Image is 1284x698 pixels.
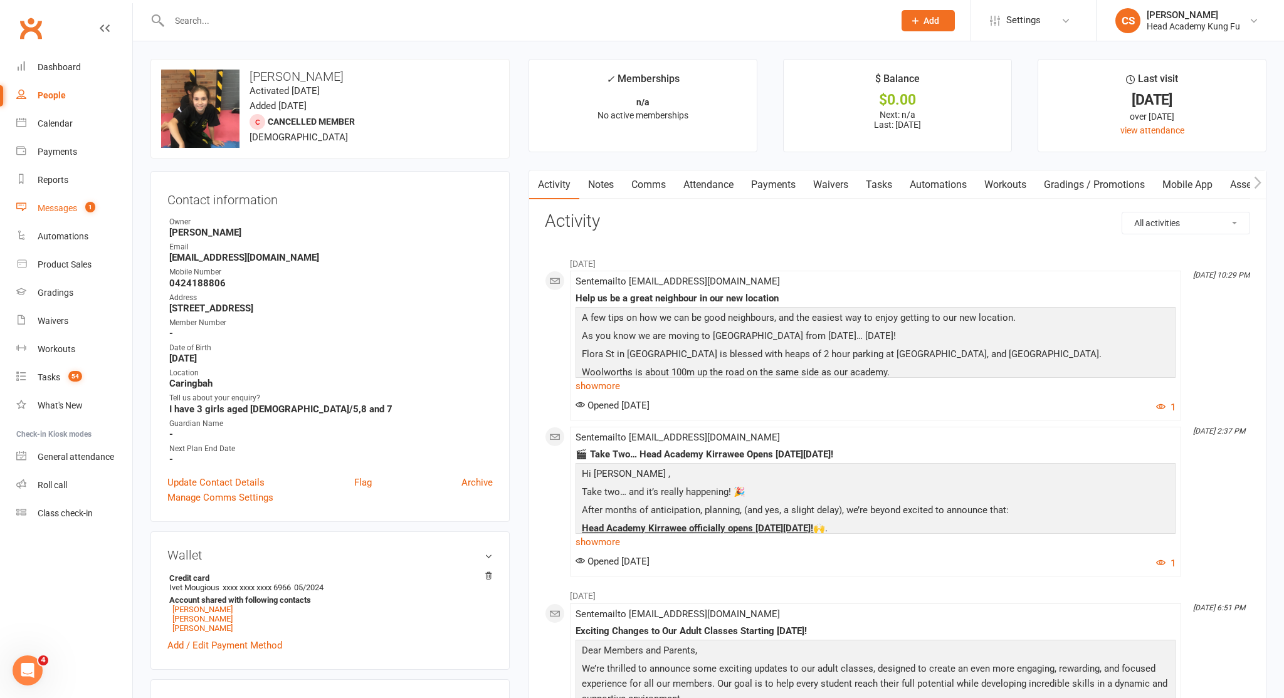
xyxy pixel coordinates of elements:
[16,81,132,110] a: People
[169,443,493,455] div: Next Plan End Date
[38,655,48,665] span: 4
[636,97,650,107] strong: n/a
[169,595,487,605] strong: Account shared with following contacts
[38,288,73,298] div: Gradings
[576,293,1176,304] div: Help us be a great neighbour in our new location
[579,503,1172,521] p: After months of anticipation, planning, (and yes, a slight delay), we’re beyond excited to announ...
[1147,9,1240,21] div: [PERSON_NAME]
[68,371,82,382] span: 54
[1120,125,1184,135] a: view attendance
[579,466,1172,484] p: Hi [PERSON_NAME] ,
[38,203,77,213] div: Messages
[1035,170,1154,199] a: Gradings / Promotions
[169,573,487,583] strong: Credit card
[250,85,320,96] time: Activated [DATE]
[169,278,493,289] strong: 0424188806
[38,175,68,185] div: Reports
[1193,271,1250,279] i: [DATE] 10:29 PM
[579,328,1172,346] p: As you know we are moving to [GEOGRAPHIC_DATA] from [DATE]… [DATE]!
[545,251,1250,271] li: [DATE]
[38,118,73,128] div: Calendar
[354,475,372,490] a: Flag
[901,170,976,199] a: Automations
[875,71,920,93] div: $ Balance
[250,132,348,143] span: [DEMOGRAPHIC_DATA]
[1115,8,1140,33] div: CS
[742,170,804,199] a: Payments
[16,222,132,251] a: Automations
[576,626,1176,637] div: Exciting Changes to Our Adult Classes Starting [DATE]!
[623,170,675,199] a: Comms
[169,378,493,389] strong: Caringbah
[16,363,132,392] a: Tasks 54
[579,310,1172,328] p: A few tips on how we can be good neighbours, and the easiest way to enjoy getting to our new loca...
[579,521,1172,539] p: 🙌.
[38,62,81,72] div: Dashboard
[579,170,623,199] a: Notes
[597,110,688,120] span: No active memberships
[167,571,493,635] li: Ivet Mougious
[38,452,114,462] div: General attendance
[16,251,132,279] a: Product Sales
[976,170,1035,199] a: Workouts
[169,392,493,404] div: Tell us about your enquiry?
[795,110,1000,130] p: Next: n/a Last: [DATE]
[38,316,68,326] div: Waivers
[576,556,650,567] span: Opened [DATE]
[167,490,273,505] a: Manage Comms Settings
[606,73,614,85] i: ✓
[576,276,780,287] span: Sent email to [EMAIL_ADDRESS][DOMAIN_NAME]
[167,188,493,207] h3: Contact information
[169,328,493,339] strong: -
[16,138,132,166] a: Payments
[1193,603,1245,612] i: [DATE] 6:51 PM
[268,117,355,127] span: Cancelled member
[250,100,307,112] time: Added [DATE]
[169,367,493,379] div: Location
[169,429,493,440] strong: -
[606,71,680,94] div: Memberships
[169,404,493,415] strong: I have 3 girls aged [DEMOGRAPHIC_DATA]/5,8 and 7
[675,170,742,199] a: Attendance
[169,241,493,253] div: Email
[172,605,233,614] a: [PERSON_NAME]
[161,70,499,83] h3: [PERSON_NAME]
[16,499,132,528] a: Class kiosk mode
[857,170,901,199] a: Tasks
[1156,556,1176,571] button: 1
[167,548,493,562] h3: Wallet
[579,643,1172,661] p: Dear Members and Parents,
[38,90,66,100] div: People
[902,10,955,31] button: Add
[38,147,77,157] div: Payments
[579,484,1172,503] p: Take two… and it’s really happening! 🎉
[169,342,493,354] div: Date of Birth
[169,454,493,465] strong: -
[16,53,132,81] a: Dashboard
[579,365,1172,383] p: Woolworths is about 100m up the road on the same side as our academy.
[16,335,132,363] a: Workouts
[223,583,291,592] span: xxxx xxxx xxxx 6966
[169,303,493,314] strong: [STREET_ADDRESS]
[169,317,493,329] div: Member Number
[169,252,493,263] strong: [EMAIL_ADDRESS][DOMAIN_NAME]
[172,614,233,623] a: [PERSON_NAME]
[172,623,233,633] a: [PERSON_NAME]
[16,279,132,307] a: Gradings
[576,449,1176,460] div: 🎬 Take Two… Head Academy Kirrawee Opens [DATE][DATE]!
[16,471,132,499] a: Roll call
[169,353,493,364] strong: [DATE]
[1050,93,1255,107] div: [DATE]
[16,166,132,194] a: Reports
[1147,21,1240,32] div: Head Academy Kung Fu
[16,443,132,471] a: General attendance kiosk mode
[169,266,493,278] div: Mobile Number
[576,432,780,443] span: Sent email to [EMAIL_ADDRESS][DOMAIN_NAME]
[38,259,92,269] div: Product Sales
[576,608,780,620] span: Sent email to [EMAIL_ADDRESS][DOMAIN_NAME]
[1126,71,1178,93] div: Last visit
[38,231,88,241] div: Automations
[85,202,95,212] span: 1
[461,475,493,490] a: Archive
[16,307,132,335] a: Waivers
